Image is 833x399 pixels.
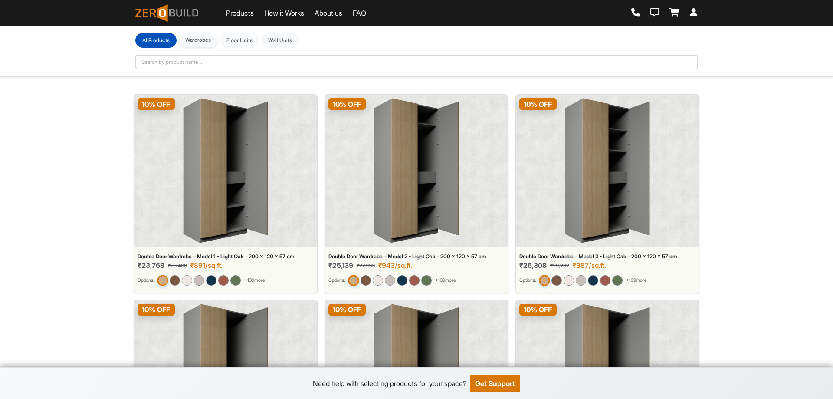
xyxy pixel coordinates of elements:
div: Need help with selecting products for your space? [313,378,466,389]
img: Double Door Wardrobe – Model 1 - Walnut Brown - 200 x 120 x 57 cm [170,275,180,286]
div: Double Door Wardrobe – Model 3 - Light Oak - 200 x 120 x 57 cm [519,254,695,260]
img: Double Door Wardrobe – Model 3 - Sandstone - 200 x 120 x 57 cm [576,275,586,286]
span: 10 % OFF [519,98,557,110]
span: 10 % OFF [328,304,366,316]
img: Double Door Wardrobe – Model 2 - Walnut Brown - 200 x 120 x 57 cm [361,275,371,286]
button: Al Products [135,33,177,48]
img: Double Door Wardrobe – Model 2 - Graphite Blue - 200 x 120 x 57 cm [397,275,407,286]
a: How it Works [264,8,304,18]
a: Products [226,8,254,18]
img: Double Door Wardrobe – Model 3 - Ivory Cream - 200 x 120 x 57 cm [564,275,574,286]
img: Double Door Wardrobe – Model 3 - Earth Brown - 200 x 120 x 57 cm [600,275,610,286]
small: Options: [519,277,536,284]
div: ₹987/sq.ft. [573,261,606,270]
img: Double Door Wardrobe – Model 1 - Light Oak - 200 x 120 x 57 cm [183,98,268,243]
img: Double Door Wardrobe – Model 1 - Light Oak - 200 x 120 x 57 cm [157,275,168,286]
img: Double Door Wardrobe – Model 3 - Light Oak - 200 x 120 x 57 cm [539,275,550,286]
span: + 139 more [244,277,265,284]
img: Double Door Wardrobe – Model 2 - Light Oak - 200 x 120 x 57 cm [348,275,359,286]
span: 10 % OFF [519,304,557,316]
a: Double Door Wardrobe – Model 3 - Light Oak - 200 x 120 x 57 cm10% OFFDouble Door Wardrobe – Model... [515,94,699,293]
a: Double Door Wardrobe – Model 1 - Light Oak - 200 x 120 x 57 cm10% OFFDouble Door Wardrobe – Model... [134,94,318,293]
img: Double Door Wardrobe – Model 2 - English Green - 200 x 120 x 57 cm [421,275,432,286]
img: Double Door Wardrobe – Model 1 - Sandstone - 200 x 120 x 57 cm [194,275,204,286]
div: Double Door Wardrobe – Model 2 - Light Oak - 200 x 120 x 57 cm [328,254,505,260]
img: Double Door Wardrobe – Model 2 - Sandstone - 200 x 120 x 57 cm [385,275,395,286]
a: FAQ [353,8,366,18]
small: Options: [328,277,345,284]
img: Double Door Wardrobe – Model 1 - Graphite Blue - 200 x 120 x 57 cm [206,275,216,286]
span: 10 % OFF [138,304,175,316]
div: ₹943/sq.ft. [378,261,412,270]
a: Login [690,8,698,18]
img: Double Door Wardrobe – Model 2 - Ivory Cream - 200 x 120 x 57 cm [373,275,383,286]
img: Double Door Wardrobe – Model 3 - Light Oak - 200 x 120 x 57 cm [565,98,650,243]
a: About us [315,8,342,18]
img: Double Door Wardrobe – Model 3 - English Green - 200 x 120 x 57 cm [612,275,623,286]
img: Double Door Wardrobe – Model 1 - Earth Brown - 200 x 120 x 57 cm [218,275,229,286]
img: Double Door Wardrobe – Model 1 - English Green - 200 x 120 x 57 cm [230,275,241,286]
img: Double Door Wardrobe – Model 3 - Graphite Blue - 200 x 120 x 57 cm [588,275,598,286]
small: Options: [138,277,154,284]
span: + 139 more [626,277,647,284]
img: Double Door Wardrobe – Model 1 - Ivory Cream - 200 x 120 x 57 cm [182,275,192,286]
button: Get Support [470,375,520,392]
img: Double Door Wardrobe – Model 2 - Light Oak - 200 x 120 x 57 cm [374,98,459,243]
button: Wall Units [261,33,299,48]
button: Wardrobes [178,33,218,47]
span: ₹29,232 [550,262,569,270]
input: Search by product name... [135,55,698,69]
span: ₹26,408 [168,262,187,270]
span: 10 % OFF [328,98,366,110]
img: Double Door Wardrobe – Model 2 - Earth Brown - 200 x 120 x 57 cm [409,275,420,286]
span: ₹25,139 [328,261,353,270]
button: Floor Units [220,33,259,48]
span: + 139 more [435,277,456,284]
img: Double Door Wardrobe – Model 3 - Walnut Brown - 200 x 120 x 57 cm [551,275,562,286]
span: ₹23,768 [138,261,164,270]
span: 10 % OFF [138,98,175,110]
span: ₹27,933 [357,262,375,270]
span: ₹26,308 [519,261,547,270]
a: Double Door Wardrobe – Model 2 - Light Oak - 200 x 120 x 57 cm10% OFFDouble Door Wardrobe – Model... [325,94,508,293]
div: Double Door Wardrobe – Model 1 - Light Oak - 200 x 120 x 57 cm [138,254,314,260]
div: ₹891/sq.ft. [190,261,223,270]
img: ZeroBuild logo [135,4,198,22]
